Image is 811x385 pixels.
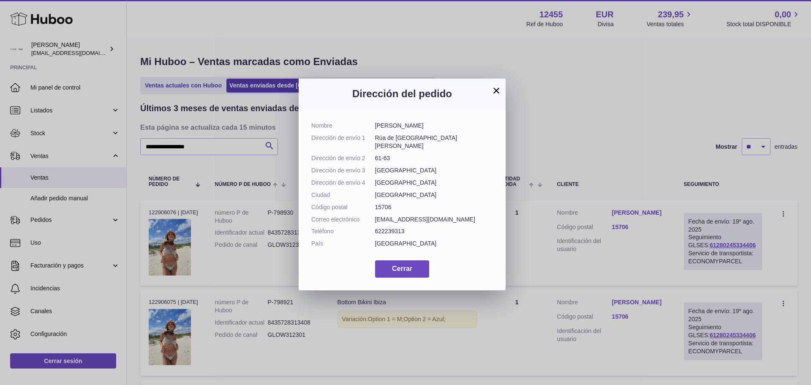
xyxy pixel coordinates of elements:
dd: 15706 [375,203,493,211]
dd: 622239313 [375,227,493,235]
dt: Dirección de envío 4 [311,179,375,187]
h3: Dirección del pedido [311,87,493,101]
dt: Teléfono [311,227,375,235]
dt: Correo electrónico [311,216,375,224]
span: Cerrar [392,265,412,272]
dt: Ciudad [311,191,375,199]
dt: Dirección de envío 2 [311,154,375,162]
button: × [491,85,501,96]
dd: [GEOGRAPHIC_DATA] [375,240,493,248]
dt: Dirección de envío 3 [311,167,375,175]
dd: 61-63 [375,154,493,162]
dd: [GEOGRAPHIC_DATA] [375,167,493,175]
dd: [PERSON_NAME] [375,122,493,130]
dd: [EMAIL_ADDRESS][DOMAIN_NAME] [375,216,493,224]
dt: País [311,240,375,248]
dt: Código postal [311,203,375,211]
dd: Rúa de [GEOGRAPHIC_DATA][PERSON_NAME] [375,134,493,150]
dt: Dirección de envío 1 [311,134,375,150]
dd: [GEOGRAPHIC_DATA] [375,191,493,199]
button: Cerrar [375,260,429,278]
dt: Nombre [311,122,375,130]
dd: [GEOGRAPHIC_DATA] [375,179,493,187]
